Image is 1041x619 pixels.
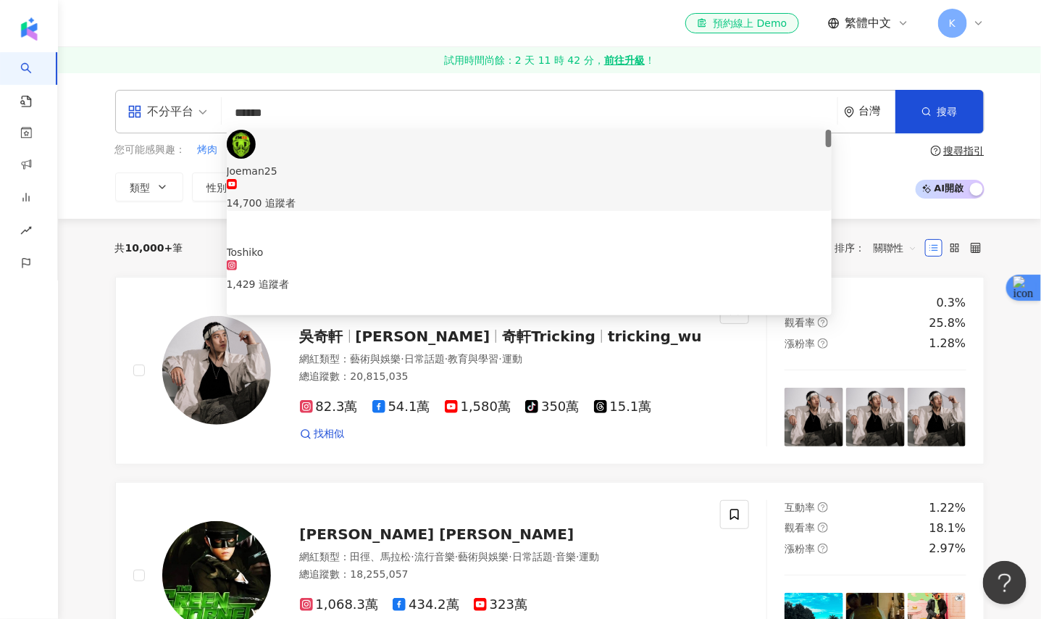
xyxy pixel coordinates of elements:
div: 預約線上 Demo [697,16,787,30]
div: 網紅類型 ： [300,352,703,367]
button: 性別 [192,173,260,202]
span: 350萬 [525,399,579,415]
button: 搜尋 [895,90,984,133]
span: [PERSON_NAME] [356,328,490,345]
a: KOL Avatar吳奇軒[PERSON_NAME]奇軒Trickingtricking_wu網紅類型：藝術與娛樂·日常話題·教育與學習·運動總追蹤數：20,815,03582.3萬54.1萬1... [115,277,984,465]
span: 323萬 [474,597,527,612]
span: · [411,551,414,562]
div: 18.1% [929,520,966,536]
span: 您可能感興趣： [115,143,186,157]
div: 不分平台 [127,100,194,123]
a: 預約線上 Demo [685,13,798,33]
span: 日常話題 [404,353,445,365]
span: question-circle [818,338,828,349]
div: 排序： [835,236,925,259]
img: KOL Avatar [162,316,271,425]
span: 1,580萬 [445,399,511,415]
span: rise [20,216,32,249]
div: 1.22% [929,500,966,516]
a: 找相似 [300,427,345,441]
span: 找相似 [314,427,345,441]
span: 流行音樂 [414,551,455,562]
strong: 前往升級 [604,53,645,67]
div: 14,700 追蹤者 [227,195,832,211]
div: 網紅類型 ： [300,550,703,565]
span: 運動 [580,551,600,562]
span: 15.1萬 [594,399,652,415]
span: 類型 [130,182,151,194]
span: · [455,551,458,562]
img: post-image [908,388,966,446]
span: question-circle [818,523,828,533]
span: 音樂 [556,551,576,562]
img: post-image [785,388,843,446]
span: · [576,551,579,562]
span: tricking_wu [608,328,702,345]
span: 觀看率 [785,522,815,533]
span: environment [844,107,855,117]
img: KOL Avatar [227,130,256,159]
span: · [445,353,448,365]
span: question-circle [931,146,941,156]
span: 教育與學習 [448,353,498,365]
span: 奇軒Tricking [502,328,595,345]
span: 漲粉率 [785,543,815,554]
span: · [509,551,511,562]
div: 台灣 [859,105,895,117]
div: Toshiko [227,244,832,260]
button: 類型 [115,173,183,202]
div: 1.28% [929,336,966,352]
span: 434.2萬 [393,597,459,612]
span: 互動率 [785,502,815,513]
div: 總追蹤數 ： 18,255,057 [300,568,703,582]
img: KOL Avatar [227,292,256,321]
span: 10,000+ [125,242,173,254]
span: appstore [127,104,142,119]
span: 1,068.3萬 [300,597,379,612]
span: 運動 [502,353,522,365]
iframe: Help Scout Beacon - Open [983,561,1027,605]
span: 田徑、馬拉松 [351,551,411,562]
span: 藝術與娛樂 [351,353,401,365]
img: logo icon [17,17,41,41]
span: 觀看率 [785,317,815,328]
span: 性別 [207,182,227,194]
img: KOL Avatar [227,211,256,240]
span: K [949,15,956,31]
a: 試用時間尚餘：2 天 11 時 42 分，前往升級！ [58,47,1041,73]
span: · [553,551,556,562]
span: 烤肉 [198,143,218,157]
span: question-circle [818,317,828,328]
span: 藝術與娛樂 [458,551,509,562]
span: 關聯性 [874,236,917,259]
span: 吳奇軒 [300,328,343,345]
span: 54.1萬 [372,399,430,415]
span: · [401,353,404,365]
div: 搜尋指引 [944,145,984,157]
div: 0.3% [937,295,966,311]
div: 25.8% [929,315,966,331]
div: 共 筆 [115,242,183,254]
span: 搜尋 [937,106,958,117]
span: question-circle [818,544,828,554]
div: Joeman25 [227,163,832,179]
span: · [498,353,501,365]
span: question-circle [818,502,828,512]
img: post-image [846,388,905,446]
div: 1,429 追蹤者 [227,276,832,292]
a: search [20,52,49,109]
button: 烤肉 [197,142,219,158]
span: 82.3萬 [300,399,358,415]
span: 繁體中文 [845,15,892,31]
span: [PERSON_NAME] [PERSON_NAME] [300,525,574,543]
div: 總追蹤數 ： 20,815,035 [300,370,703,384]
span: 漲粉率 [785,338,815,349]
span: 日常話題 [512,551,553,562]
div: 2.97% [929,541,966,557]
